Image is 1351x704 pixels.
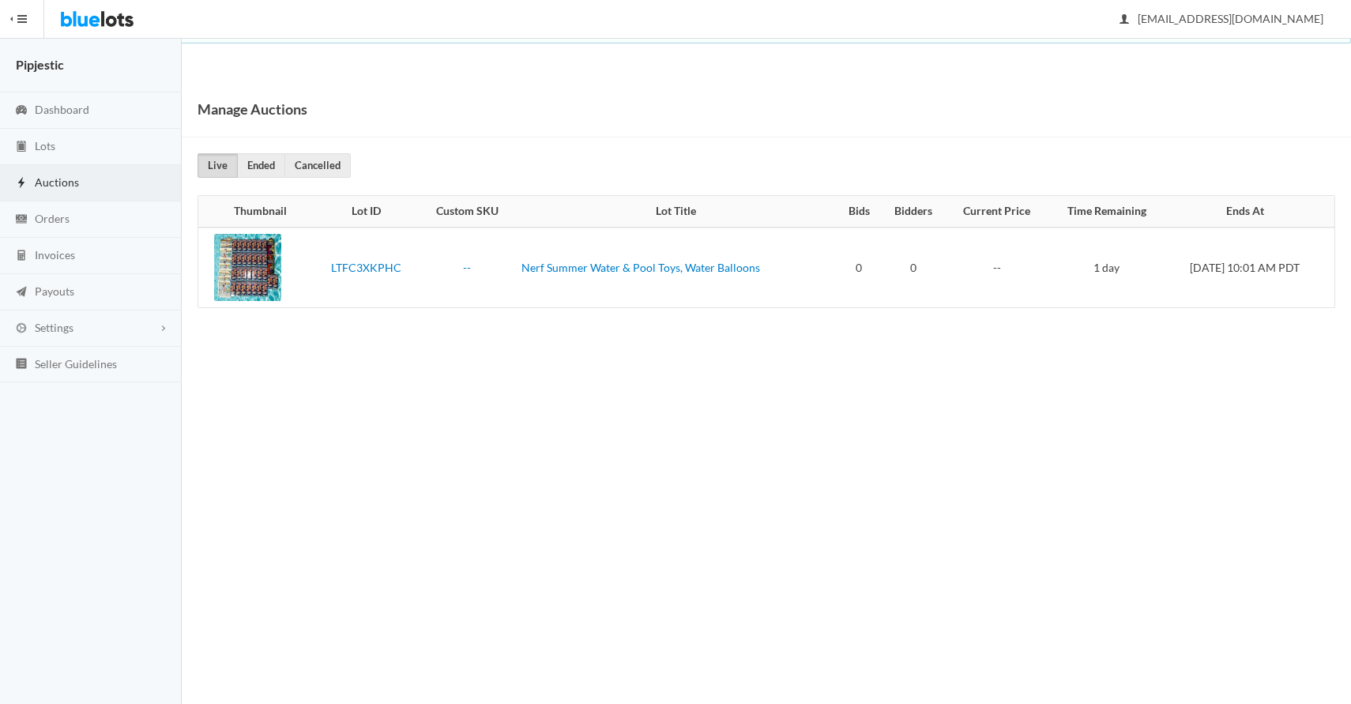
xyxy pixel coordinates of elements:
ion-icon: clipboard [13,140,29,155]
strong: Pipjestic [16,57,64,72]
a: -- [463,261,471,274]
span: [EMAIL_ADDRESS][DOMAIN_NAME] [1120,12,1323,25]
th: Ends At [1165,196,1334,228]
th: Lot ID [313,196,420,228]
span: Auctions [35,175,79,189]
a: LTFC3XKPHC [331,261,401,274]
span: Payouts [35,284,74,298]
td: 1 day [1048,228,1165,308]
span: Seller Guidelines [35,357,117,371]
ion-icon: cog [13,322,29,337]
span: Dashboard [35,103,89,116]
th: Custom SKU [419,196,515,228]
th: Lot Title [515,196,837,228]
td: 0 [837,228,881,308]
ion-icon: speedometer [13,104,29,119]
td: 0 [881,228,946,308]
ion-icon: calculator [13,249,29,264]
h1: Manage Auctions [198,97,307,121]
th: Bids [837,196,881,228]
th: Bidders [881,196,946,228]
td: -- [946,228,1048,308]
th: Time Remaining [1048,196,1165,228]
td: [DATE] 10:01 AM PDT [1165,228,1334,308]
ion-icon: flash [13,176,29,191]
span: Lots [35,139,55,152]
ion-icon: cash [13,213,29,228]
a: Live [198,153,238,178]
span: Settings [35,321,73,334]
span: Orders [35,212,70,225]
ion-icon: list box [13,357,29,372]
a: Nerf Summer Water & Pool Toys, Water Balloons [521,261,760,274]
th: Thumbnail [198,196,313,228]
span: Invoices [35,248,75,262]
ion-icon: paper plane [13,285,29,300]
a: Cancelled [284,153,351,178]
ion-icon: person [1116,13,1132,28]
a: Ended [237,153,285,178]
th: Current Price [946,196,1048,228]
